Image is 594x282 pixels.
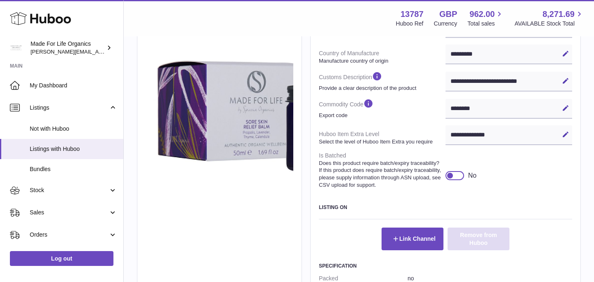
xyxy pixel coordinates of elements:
div: Currency [434,20,457,28]
strong: 13787 [401,9,424,20]
span: Listings with Huboo [30,145,117,153]
strong: Does this product require batch/expiry traceability? If this product does require batch/expiry tr... [319,160,443,188]
span: My Dashboard [30,82,117,89]
strong: GBP [439,9,457,20]
span: 962.00 [469,9,495,20]
img: geoff.winwood@madeforlifeorganics.com [10,42,22,54]
dt: Country of Manufacture [319,46,445,68]
strong: Manufacture country of origin [319,57,443,65]
h3: Specification [319,263,572,269]
dt: Commodity Code [319,95,445,122]
span: 8,271.69 [542,9,575,20]
div: No [468,171,476,180]
strong: Select the level of Huboo Item Extra you require [319,138,443,146]
button: Remove from Huboo [448,228,509,250]
span: Not with Huboo [30,125,117,133]
span: Stock [30,186,108,194]
dt: Is Batched [319,148,445,192]
span: Bundles [30,165,117,173]
a: 8,271.69 AVAILABLE Stock Total [514,9,584,28]
button: Link Channel [382,228,443,250]
span: Sales [30,209,108,216]
div: Made For Life Organics [31,40,105,56]
span: Orders [30,231,108,239]
strong: Provide a clear description of the product [319,85,443,92]
dt: Customs Description [319,68,445,95]
a: Log out [10,251,113,266]
span: Total sales [467,20,504,28]
a: 962.00 Total sales [467,9,504,28]
span: Listings [30,104,108,112]
span: [PERSON_NAME][EMAIL_ADDRESS][PERSON_NAME][DOMAIN_NAME] [31,48,210,55]
strong: Export code [319,112,443,119]
span: AVAILABLE Stock Total [514,20,584,28]
h3: Listing On [319,204,572,211]
div: Huboo Ref [396,20,424,28]
dt: Huboo Item Extra Level [319,127,445,148]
